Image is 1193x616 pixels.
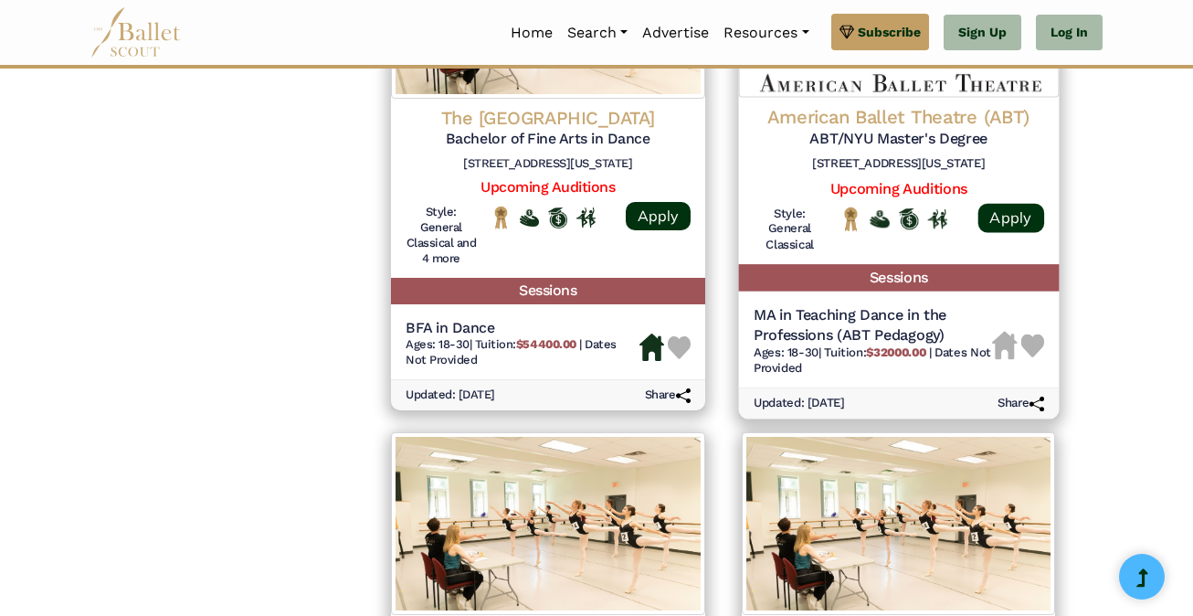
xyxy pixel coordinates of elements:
img: Housing Unavailable [991,331,1017,359]
a: Advertise [635,14,716,52]
img: Logo [742,432,1056,615]
b: $32000.00 [866,345,925,358]
a: Home [503,14,560,52]
img: In Person [576,207,596,228]
img: Heart [668,336,691,359]
img: gem.svg [839,22,854,42]
a: Apply [626,202,691,230]
h6: | | [406,337,639,368]
h5: Sessions [738,264,1058,291]
h4: American Ballet Theatre (ABT) [753,104,1043,129]
img: National [840,207,860,231]
img: Logo [391,432,705,615]
a: Sign Up [944,15,1021,51]
a: Subscribe [831,14,929,50]
img: Heart [1020,334,1044,357]
img: Offers Scholarship [548,207,567,228]
h6: Style: General Classical [753,206,825,253]
h6: Share [645,388,691,403]
h6: | | [753,345,991,376]
h6: Updated: [DATE] [406,388,495,403]
a: Upcoming Auditions [480,178,615,196]
h5: Sessions [391,278,705,304]
span: Tuition: [824,345,929,358]
span: Dates Not Provided [753,345,990,375]
a: Upcoming Auditions [829,179,966,196]
h6: Share [998,396,1044,411]
span: Subscribe [858,22,921,42]
img: Offers Financial Aid [870,210,889,228]
a: Resources [716,14,816,52]
h6: [STREET_ADDRESS][US_STATE] [406,156,691,172]
h5: BFA in Dance [406,319,639,338]
img: National [491,206,511,229]
img: Housing Available [639,334,664,361]
span: Dates Not Provided [406,337,617,366]
b: $54400.00 [516,337,576,351]
img: In Person [927,208,946,228]
h5: ABT/NYU Master's Degree [753,129,1043,148]
img: Offers Financial Aid [520,209,539,227]
a: Apply [977,203,1043,232]
a: Log In [1036,15,1103,51]
img: Offers Scholarship [898,207,917,229]
h5: Bachelor of Fine Arts in Dance [406,130,691,149]
h6: Updated: [DATE] [753,396,844,411]
a: Search [560,14,635,52]
h6: Style: General Classical and 4 more [406,205,477,267]
span: Tuition: [475,337,579,351]
h5: MA in Teaching Dance in the Professions (ABT Pedagogy) [753,306,991,345]
span: Ages: 18-30 [753,345,818,358]
h4: The [GEOGRAPHIC_DATA] [406,106,691,130]
span: Ages: 18-30 [406,337,470,351]
h6: [STREET_ADDRESS][US_STATE] [753,155,1043,171]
